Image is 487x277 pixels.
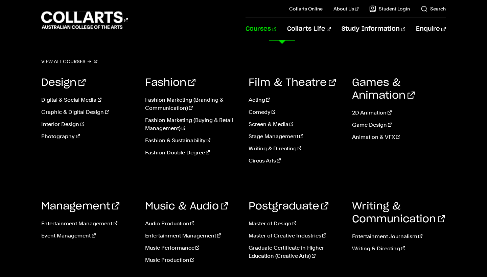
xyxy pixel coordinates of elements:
[249,201,328,211] a: Postgraduate
[342,18,405,40] a: Study Information
[249,145,342,153] a: Writing & Directing
[249,220,342,228] a: Master of Design
[41,132,135,141] a: Photography
[41,10,128,30] div: Go to homepage
[249,157,342,165] a: Circus Arts
[416,18,445,40] a: Enquire
[333,5,358,12] a: About Us
[249,132,342,141] a: Stage Management
[421,5,446,12] a: Search
[145,96,238,112] a: Fashion Marketing (Branding & Communication)
[41,108,135,116] a: Graphic & Digital Design
[287,18,331,40] a: Collarts Life
[145,244,238,252] a: Music Performance
[41,201,119,211] a: Management
[352,232,445,241] a: Entertainment Journalism
[41,220,135,228] a: Entertainment Management
[145,78,195,88] a: Fashion
[249,232,342,240] a: Master of Creative Industries
[145,136,238,145] a: Fashion & Sustainability
[145,149,238,157] a: Fashion Double Degree
[41,232,135,240] a: Event Management
[249,108,342,116] a: Comedy
[41,96,135,104] a: Digital & Social Media
[249,78,336,88] a: Film & Theatre
[41,120,135,128] a: Interior Design
[249,96,342,104] a: Acting
[352,109,445,117] a: 2D Animation
[352,133,445,141] a: Animation & VFX
[145,256,238,264] a: Music Production
[145,232,238,240] a: Entertainment Management
[249,120,342,128] a: Screen & Media
[145,201,228,211] a: Music & Audio
[246,18,276,40] a: Courses
[145,116,238,132] a: Fashion Marketing (Buying & Retail Management)
[289,5,323,12] a: Collarts Online
[145,220,238,228] a: Audio Production
[352,121,445,129] a: Game Design
[352,78,415,101] a: Games & Animation
[352,201,445,224] a: Writing & Communication
[352,245,445,253] a: Writing & Directing
[41,57,97,66] a: View all courses
[41,78,86,88] a: Design
[249,244,342,260] a: Graduate Certificate in Higher Education (Creative Arts)
[369,5,410,12] a: Student Login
